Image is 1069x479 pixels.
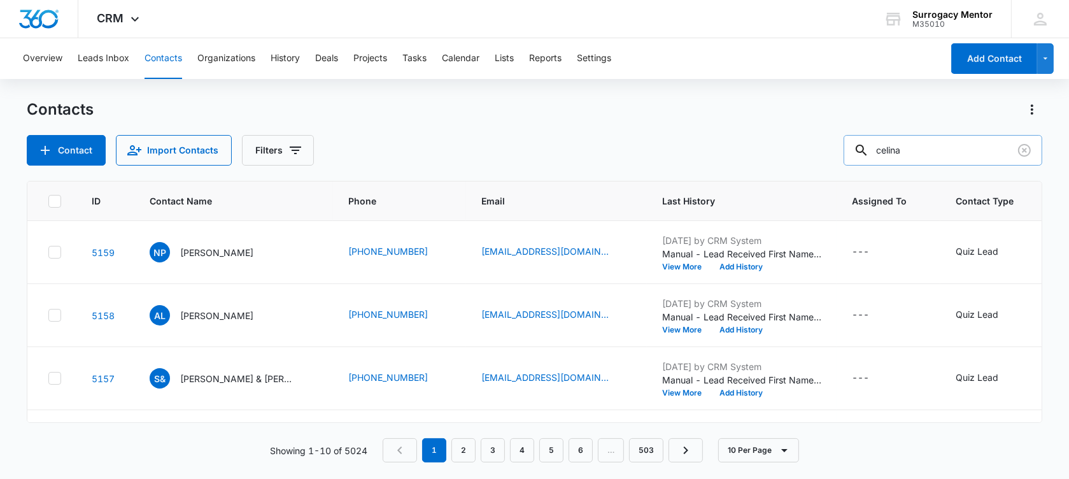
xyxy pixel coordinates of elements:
div: Contact Type - Quiz Lead - Select to Edit Field [956,371,1021,386]
a: Navigate to contact details page for Ash lee Holland [92,310,115,321]
button: Add History [711,389,772,397]
span: ID [92,194,101,208]
a: Next Page [669,438,703,462]
nav: Pagination [383,438,703,462]
button: Calendar [442,38,479,79]
button: 10 Per Page [718,438,799,462]
a: Page 5 [539,438,563,462]
div: --- [852,371,869,386]
button: Organizations [197,38,255,79]
div: Quiz Lead [956,371,998,384]
a: [EMAIL_ADDRESS][DOMAIN_NAME] [481,245,609,258]
div: Email - STACYSETTGAST@GMAIL.COM - Select to Edit Field [481,371,632,386]
span: Last History [662,194,803,208]
p: [DATE] by CRM System [662,234,821,247]
div: Contact Name - Ash lee Holland - Select to Edit Field [150,305,276,325]
button: Filters [242,135,314,166]
div: Contact Name - Sean & Stacy Settgast - Select to Edit Field [150,368,318,389]
span: Al [150,305,170,325]
a: [EMAIL_ADDRESS][DOMAIN_NAME] [481,371,609,384]
button: View More [662,326,711,334]
span: NP [150,242,170,262]
button: Leads Inbox [78,38,129,79]
button: Add Contact [27,135,106,166]
div: Contact Name - Nicole Palma - Select to Edit Field [150,242,276,262]
button: Reports [529,38,562,79]
a: Page 4 [510,438,534,462]
button: Add History [711,326,772,334]
p: [DATE] by CRM System [662,360,821,373]
p: [DATE] by CRM System [662,297,821,310]
span: Contact Type [956,194,1014,208]
div: account name [912,10,993,20]
h1: Contacts [27,100,94,119]
button: Overview [23,38,62,79]
button: Actions [1022,99,1042,120]
span: Email [481,194,613,208]
a: Page 503 [629,438,663,462]
button: View More [662,263,711,271]
p: Showing 1-10 of 5024 [270,444,367,457]
a: Page 2 [451,438,476,462]
p: [PERSON_NAME] & [PERSON_NAME] [180,372,295,385]
span: Phone [348,194,432,208]
div: --- [852,245,869,260]
button: Contacts [145,38,182,79]
button: Tasks [402,38,427,79]
button: Import Contacts [116,135,232,166]
p: Manual - Lead Received First Name: [PERSON_NAME] &amp;amp; [PERSON_NAME] Last Name: [PERSON_NAME]... [662,373,821,387]
span: CRM [97,11,124,25]
div: Contact Type - Quiz Lead - Select to Edit Field [956,245,1021,260]
p: Manual - Lead Received First Name: [PERSON_NAME] Last Name: [PERSON_NAME] Phone: [PHONE_NUMBER] E... [662,247,821,261]
a: Navigate to contact details page for Sean & Stacy Settgast [92,373,115,384]
button: Settings [577,38,611,79]
a: Page 3 [481,438,505,462]
a: Navigate to contact details page for Nicole Palma [92,247,115,258]
div: Phone - +1 (828) 674-1956 - Select to Edit Field [348,308,451,323]
button: Clear [1014,140,1035,161]
button: Add Contact [951,43,1037,74]
div: Quiz Lead [956,308,998,321]
span: Assigned To [852,194,907,208]
button: Add History [711,263,772,271]
input: Search Contacts [844,135,1042,166]
button: Projects [353,38,387,79]
a: [PHONE_NUMBER] [348,245,428,258]
em: 1 [422,438,446,462]
div: Email - ashelee2010@yahoo.com - Select to Edit Field [481,308,632,323]
span: S& [150,368,170,389]
p: [PERSON_NAME] [180,309,253,322]
a: [PHONE_NUMBER] [348,308,428,321]
button: View More [662,389,711,397]
div: --- [852,308,869,323]
div: account id [912,20,993,29]
div: Phone - +1 (602) 578-6974 - Select to Edit Field [348,245,451,260]
a: [PHONE_NUMBER] [348,371,428,384]
div: Assigned To - - Select to Edit Field [852,371,892,386]
div: Email - chevellepalma@gmail.com - Select to Edit Field [481,245,632,260]
a: [EMAIL_ADDRESS][DOMAIN_NAME] [481,308,609,321]
button: Deals [315,38,338,79]
button: History [271,38,300,79]
div: Assigned To - - Select to Edit Field [852,308,892,323]
div: Phone - +1 (201) 258-4010 - Select to Edit Field [348,371,451,386]
div: Assigned To - - Select to Edit Field [852,245,892,260]
div: Quiz Lead [956,245,998,258]
a: Page 6 [569,438,593,462]
span: Contact Name [150,194,299,208]
button: Lists [495,38,514,79]
p: [PERSON_NAME] [180,246,253,259]
p: Manual - Lead Received First Name: [PERSON_NAME] Last Name: [PERSON_NAME] Phone: [PHONE_NUMBER] E... [662,310,821,324]
div: Contact Type - Quiz Lead - Select to Edit Field [956,308,1021,323]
